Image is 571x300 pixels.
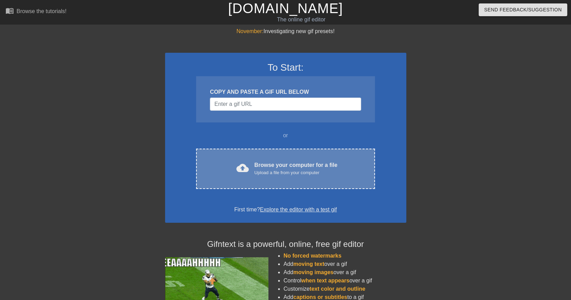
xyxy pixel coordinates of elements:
a: Explore the editor with a test gif [260,207,337,212]
span: Send Feedback/Suggestion [484,6,562,14]
span: text color and outline [309,286,365,292]
div: Investigating new gif presets! [165,27,406,36]
span: cloud_upload [236,162,249,174]
div: Browse your computer for a file [254,161,337,176]
a: [DOMAIN_NAME] [228,1,343,16]
span: moving images [293,269,333,275]
div: or [183,131,388,140]
h4: Gifntext is a powerful, online, free gif editor [165,239,406,249]
span: menu_book [6,7,14,15]
div: Upload a file from your computer [254,169,337,176]
h3: To Start: [174,62,397,73]
div: COPY AND PASTE A GIF URL BELOW [210,88,361,96]
div: The online gif editor [194,16,408,24]
span: when text appears [301,278,349,283]
li: Control over a gif [284,277,406,285]
li: Add over a gif [284,268,406,277]
span: captions or subtitles [293,294,347,300]
div: First time? [174,206,397,214]
button: Send Feedback/Suggestion [479,3,567,16]
input: Username [210,98,361,111]
div: Browse the tutorials! [17,8,67,14]
span: moving text [293,261,324,267]
li: Add over a gif [284,260,406,268]
a: Browse the tutorials! [6,7,67,17]
span: No forced watermarks [284,253,341,259]
li: Customize [284,285,406,293]
span: November: [236,28,263,34]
